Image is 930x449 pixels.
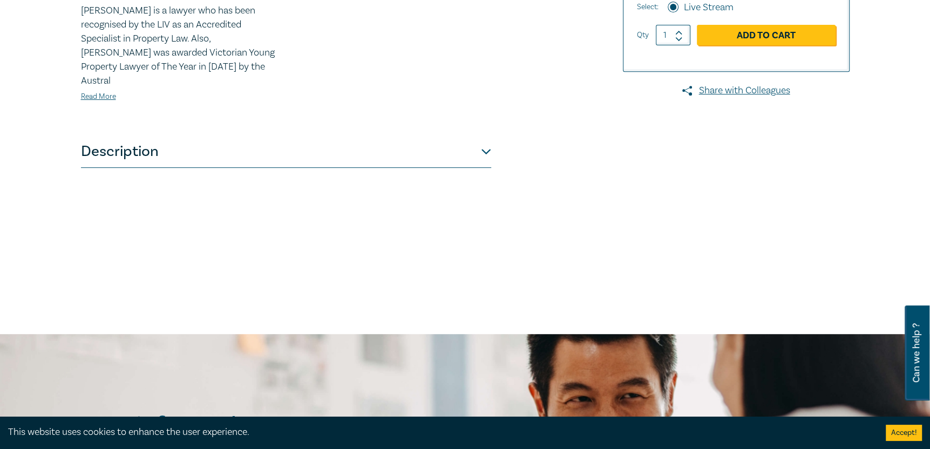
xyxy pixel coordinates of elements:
[81,412,336,440] h2: Stay informed.
[81,135,491,168] button: Description
[81,4,280,88] p: [PERSON_NAME] is a lawyer who has been recognised by the LIV as an Accredited Specialist in Prope...
[637,1,659,13] span: Select:
[623,84,850,98] a: Share with Colleagues
[911,312,921,394] span: Can we help ?
[697,25,836,45] a: Add to Cart
[656,25,690,45] input: 1
[684,1,734,15] label: Live Stream
[886,425,922,441] button: Accept cookies
[637,29,649,41] label: Qty
[8,425,870,439] div: This website uses cookies to enhance the user experience.
[81,92,116,101] a: Read More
